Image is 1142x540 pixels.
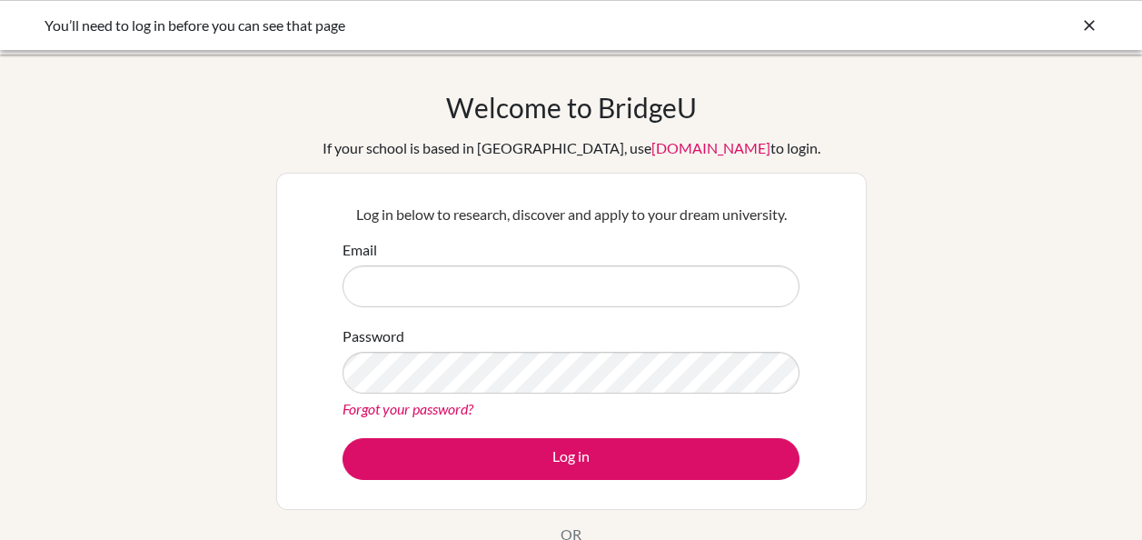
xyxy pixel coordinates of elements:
[45,15,826,36] div: You’ll need to log in before you can see that page
[343,204,799,225] p: Log in below to research, discover and apply to your dream university.
[343,239,377,261] label: Email
[446,91,697,124] h1: Welcome to BridgeU
[343,400,473,417] a: Forgot your password?
[651,139,770,156] a: [DOMAIN_NAME]
[323,137,820,159] div: If your school is based in [GEOGRAPHIC_DATA], use to login.
[343,438,799,480] button: Log in
[343,325,404,347] label: Password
